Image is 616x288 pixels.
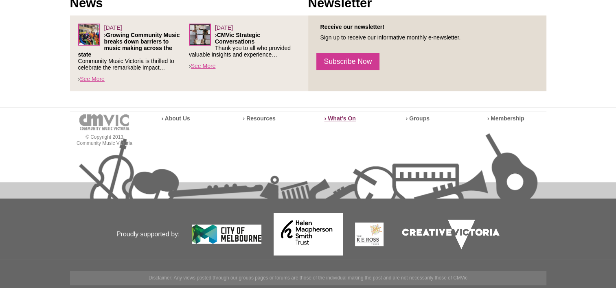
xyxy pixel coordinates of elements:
[192,225,261,244] img: City of Melbourne
[396,213,506,255] img: Creative Victoria Logo
[316,53,380,70] a: Subscribe Now
[215,32,260,45] strong: CMVic Strategic Conversations
[70,271,546,285] p: Disclaimer: ​Any views posted through our groups pages or forums are those of the individual maki...
[78,32,180,58] strong: Growing Community Music breaks down barriers to music making across the state
[79,114,129,130] img: cmvic-logo-footer.png
[316,34,538,41] p: Sign up to receive our informative monthly e-newsletter.
[406,115,430,122] a: › Groups
[70,134,139,146] p: © Copyright 2013 Community Music Victoria
[104,24,122,31] span: [DATE]
[215,24,233,31] span: [DATE]
[80,76,105,82] a: See More
[324,115,356,122] a: › What’s On
[274,213,343,255] img: Helen Macpherson Smith Trust
[189,24,211,46] img: Leaders-Forum_sq.png
[78,24,100,46] img: Screenshot_2025-06-03_at_4.38.34%E2%80%AFPM.png
[320,24,384,30] strong: Receive our newsletter!
[355,223,384,246] img: The Re Ross Trust
[487,115,524,122] a: › Membership
[78,32,189,71] p: › Community Music Victoria is thrilled to celebrate the remarkable impact…
[189,24,300,70] div: ›
[243,115,276,122] a: › Resources
[189,32,300,58] p: › Thank you to all who provided valuable insights and experience…
[70,200,180,269] p: Proudly supported by:
[191,63,216,69] a: See More
[162,115,190,122] a: › About Us
[78,24,189,83] div: ›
